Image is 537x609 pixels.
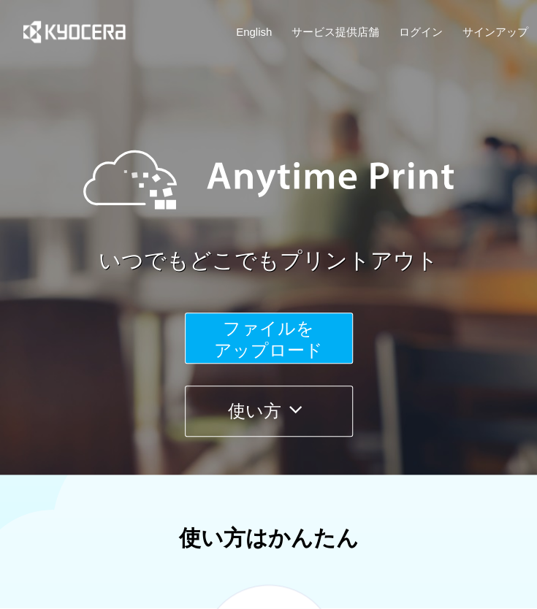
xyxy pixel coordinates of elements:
[214,318,323,360] span: ファイルを ​​アップロード
[185,313,353,364] button: ファイルを​​アップロード
[185,386,353,437] button: 使い方
[462,24,528,39] a: サインアップ
[399,24,443,39] a: ログイン
[292,24,379,39] a: サービス提供店舗
[236,24,272,39] a: English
